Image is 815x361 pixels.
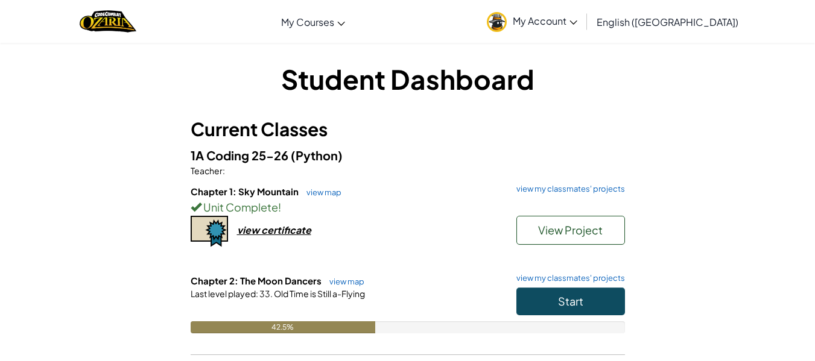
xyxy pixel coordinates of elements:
span: Chapter 1: Sky Mountain [191,186,300,197]
span: 1A Coding 25-26 [191,148,291,163]
span: View Project [538,223,603,237]
img: Home [80,9,136,34]
span: Start [558,294,583,308]
span: English ([GEOGRAPHIC_DATA]) [597,16,738,28]
button: Start [516,287,625,315]
a: view my classmates' projects [510,185,625,193]
a: Ozaria by CodeCombat logo [80,9,136,34]
span: Chapter 2: The Moon Dancers [191,275,323,286]
h3: Current Classes [191,116,625,143]
span: (Python) [291,148,343,163]
span: Teacher [191,165,223,176]
button: View Project [516,216,625,245]
h1: Student Dashboard [191,60,625,98]
div: 42.5% [191,321,375,333]
span: My Courses [281,16,334,28]
a: view map [300,187,341,197]
a: view certificate [191,224,311,236]
span: : [256,288,258,299]
span: ! [278,200,281,214]
a: My Courses [275,5,351,38]
img: certificate-icon.png [191,216,228,247]
span: Last level played [191,288,256,299]
span: Unit Complete [201,200,278,214]
a: English ([GEOGRAPHIC_DATA]) [591,5,744,38]
a: view map [323,277,364,286]
a: My Account [481,2,583,40]
span: 33. [258,288,273,299]
span: : [223,165,225,176]
a: view my classmates' projects [510,274,625,282]
span: My Account [513,14,577,27]
div: view certificate [237,224,311,236]
span: Old Time is Still a-Flying [273,288,365,299]
img: avatar [487,12,507,32]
